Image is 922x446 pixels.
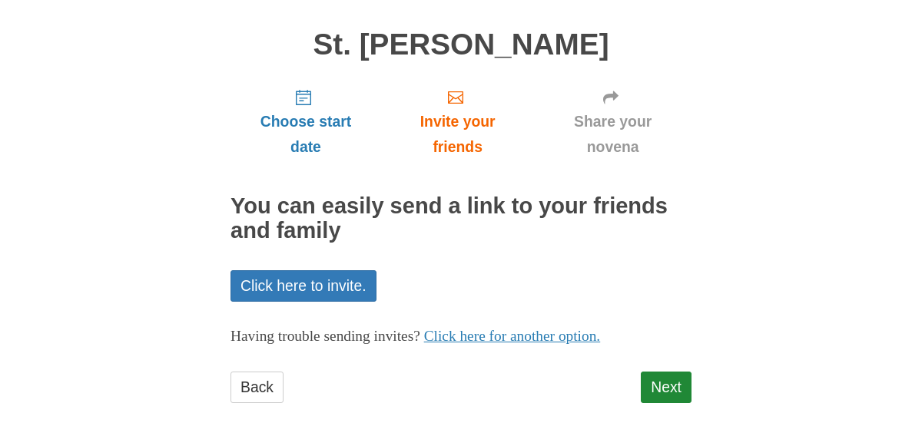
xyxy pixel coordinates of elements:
[381,76,534,167] a: Invite your friends
[230,28,691,61] h1: St. [PERSON_NAME]
[549,109,676,160] span: Share your novena
[534,76,691,167] a: Share your novena
[641,372,691,403] a: Next
[230,76,381,167] a: Choose start date
[424,328,601,344] a: Click here for another option.
[230,194,691,243] h2: You can easily send a link to your friends and family
[230,372,284,403] a: Back
[230,270,376,302] a: Click here to invite.
[246,109,366,160] span: Choose start date
[396,109,519,160] span: Invite your friends
[230,328,420,344] span: Having trouble sending invites?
